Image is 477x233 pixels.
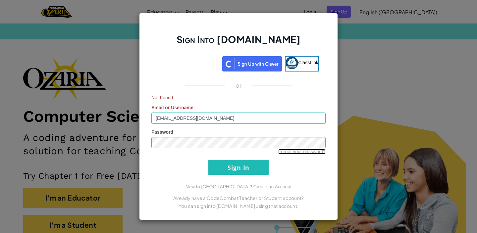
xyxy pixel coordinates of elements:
[151,129,173,135] span: Password
[151,105,193,110] span: Email or Username
[208,160,269,175] input: Sign In
[278,149,326,154] a: Forgot your password?
[151,33,326,52] h2: Sign Into [DOMAIN_NAME]
[298,60,318,65] span: ClassLink
[155,56,222,70] iframe: Sign in with Google Button
[151,202,326,210] p: You can sign into [DOMAIN_NAME] using that account.
[185,184,291,189] a: New to [GEOGRAPHIC_DATA]? Create an Account
[286,57,298,69] img: classlink-logo-small.png
[151,104,195,111] label: :
[222,56,282,71] img: clever_sso_button@2x.png
[151,94,326,101] span: Not Found
[151,194,326,202] p: Already have a CodeCombat Teacher or Student account?
[236,81,242,89] p: or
